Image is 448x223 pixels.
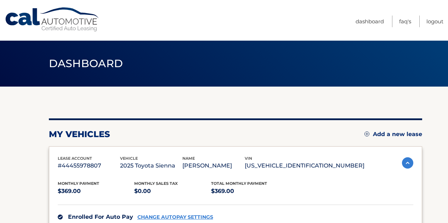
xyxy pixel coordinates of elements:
a: Logout [426,16,443,27]
a: Dashboard [356,16,384,27]
img: check.svg [58,215,63,219]
span: name [182,156,195,161]
a: Add a new lease [364,131,422,138]
p: $369.00 [211,186,288,196]
span: Monthly Payment [58,181,99,186]
p: $369.00 [58,186,135,196]
span: vin [245,156,252,161]
p: 2025 Toyota Sienna [120,161,182,171]
p: $0.00 [134,186,211,196]
span: Enrolled For Auto Pay [68,213,133,220]
span: Dashboard [49,57,123,70]
p: [PERSON_NAME] [182,161,245,171]
img: accordion-active.svg [402,157,413,169]
p: [US_VEHICLE_IDENTIFICATION_NUMBER] [245,161,364,171]
a: CHANGE AUTOPAY SETTINGS [137,214,213,220]
a: FAQ's [399,16,411,27]
span: vehicle [120,156,138,161]
img: add.svg [364,131,369,136]
a: Cal Automotive [5,7,100,32]
h2: my vehicles [49,129,110,140]
span: lease account [58,156,92,161]
span: Total Monthly Payment [211,181,267,186]
span: Monthly sales Tax [134,181,178,186]
p: #44455978807 [58,161,120,171]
